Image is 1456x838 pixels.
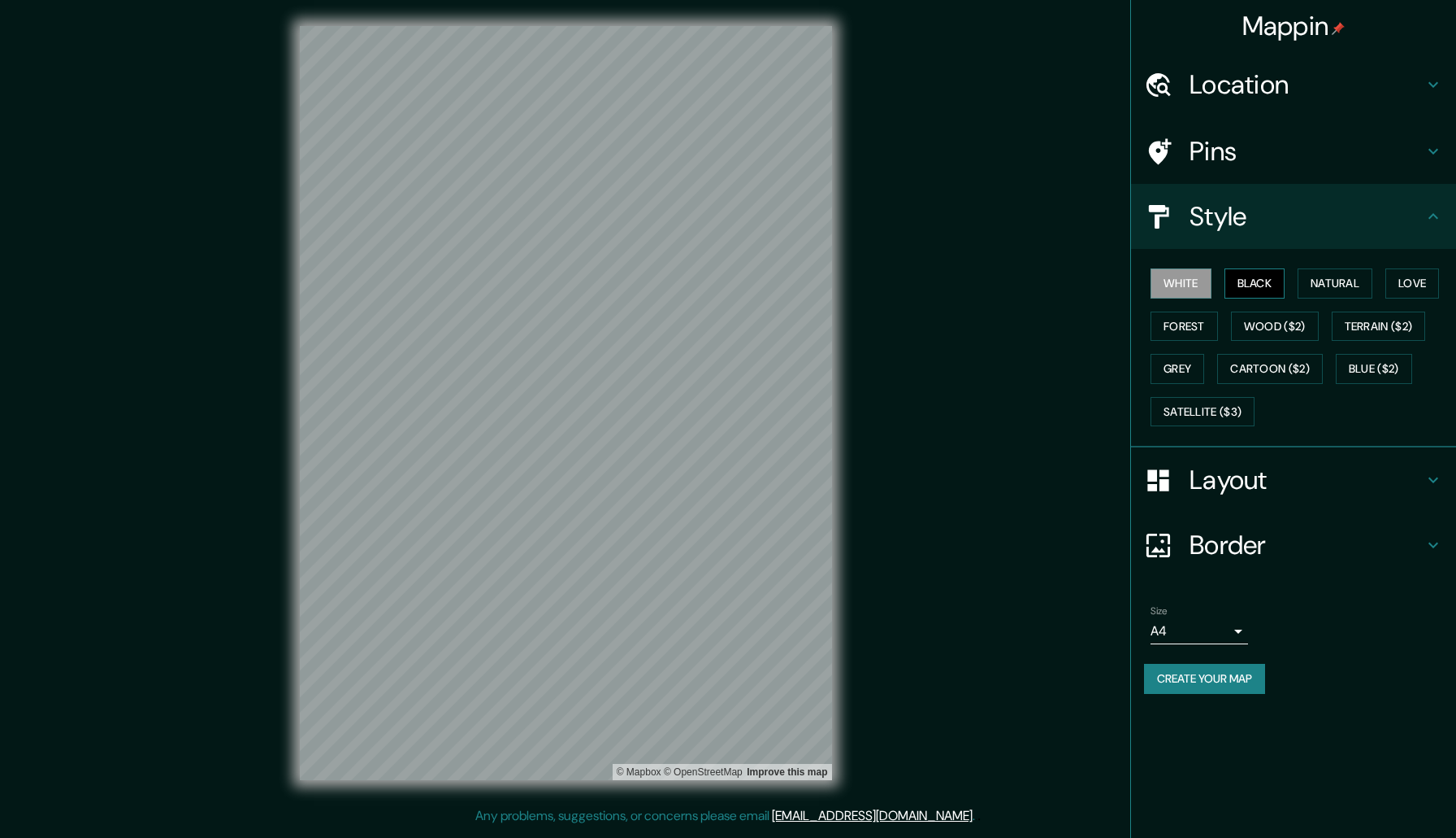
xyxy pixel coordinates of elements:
[1150,397,1254,427] button: Satellite ($3)
[1298,268,1372,299] button: Natural
[1131,52,1456,117] div: Location
[300,26,832,780] canvas: Map
[977,806,981,826] div: .
[1189,135,1423,168] h4: Pins
[1336,354,1412,384] button: Blue ($2)
[747,766,827,778] a: Map feedback
[1150,312,1218,342] button: Forest
[1242,10,1345,42] h4: Mappin
[1217,354,1323,384] button: Cartoon ($2)
[1150,604,1168,618] label: Size
[1224,268,1285,299] button: Black
[1189,464,1423,496] h4: Layout
[1150,618,1248,644] div: A4
[1131,184,1456,249] div: Style
[1189,200,1423,233] h4: Style
[1131,447,1456,513] div: Layout
[1385,268,1439,299] button: Love
[664,766,743,778] a: OpenStreetMap
[975,806,977,826] div: .
[617,766,661,778] a: Mapbox
[475,806,975,826] p: Any problems, suggestions, or concerns please email .
[1150,354,1204,384] button: Grey
[1150,268,1211,299] button: White
[1131,119,1456,184] div: Pins
[1131,513,1456,578] div: Border
[1332,22,1345,35] img: pin-icon.png
[1189,68,1423,101] h4: Location
[1189,529,1423,561] h4: Border
[1231,312,1319,342] button: Wood ($2)
[1144,664,1265,694] button: Create your map
[1332,312,1426,342] button: Terrain ($2)
[772,807,973,824] a: [EMAIL_ADDRESS][DOMAIN_NAME]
